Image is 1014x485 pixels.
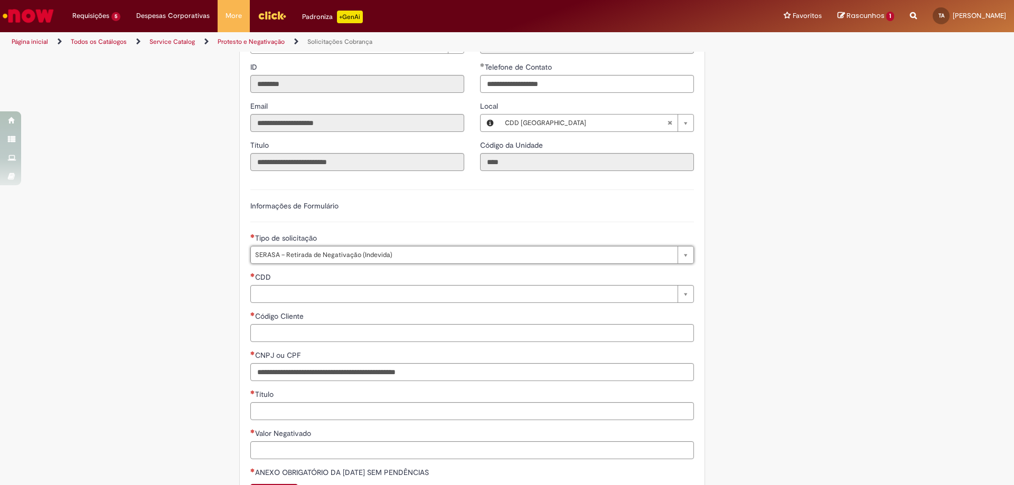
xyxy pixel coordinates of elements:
[250,140,271,150] span: Somente leitura - Título
[481,115,500,131] button: Local, Visualizar este registro CDD Curitiba
[480,101,500,111] span: Local
[255,429,313,438] span: Valor Negativado
[500,115,693,131] a: CDD [GEOGRAPHIC_DATA]Limpar campo Local
[250,312,255,316] span: Necessários
[838,11,894,21] a: Rascunhos
[337,11,363,23] p: +GenAi
[255,468,431,477] span: ANEXO OBRIGATÓRIO DA [DATE] SEM PENDÊNCIAS
[480,140,545,150] label: Somente leitura - Código da Unidade
[149,37,195,46] a: Service Catalog
[480,75,694,93] input: Telefone de Contato
[226,11,242,21] span: More
[307,37,372,46] a: Solicitações Cobrança
[886,12,894,21] span: 1
[480,153,694,171] input: Código da Unidade
[250,140,271,150] label: Somente leitura - Título
[505,115,667,131] span: CDD [GEOGRAPHIC_DATA]
[250,363,694,381] input: CNPJ ou CPF
[255,246,672,263] span: SERASA – Retirada de Negativação (Indevida)
[250,441,694,459] input: Valor Negativado
[255,311,306,321] span: Código Cliente
[72,11,109,21] span: Requisições
[136,11,210,21] span: Despesas Corporativas
[938,12,944,19] span: TA
[12,37,48,46] a: Página inicial
[250,273,255,277] span: Necessários
[255,233,319,243] span: Tipo de solicitação
[255,350,303,360] span: CNPJ ou CPF
[250,351,255,355] span: Necessários
[250,201,339,211] label: Informações de Formulário
[480,140,545,150] span: Somente leitura - Código da Unidade
[485,62,554,72] span: Telefone de Contato
[250,114,464,132] input: Email
[71,37,127,46] a: Todos os Catálogos
[480,63,485,67] span: Obrigatório Preenchido
[250,468,255,472] span: Necessários
[250,153,464,171] input: Título
[250,324,694,342] input: Código Cliente
[953,11,1006,20] span: [PERSON_NAME]
[250,101,270,111] label: Somente leitura - Email
[302,11,363,23] div: Padroniza
[8,32,668,52] ul: Trilhas de página
[793,11,822,21] span: Favoritos
[250,402,694,420] input: Título
[250,285,694,303] a: Limpar campo CDD
[218,37,285,46] a: Protesto e Negativação
[1,5,55,26] img: ServiceNow
[250,390,255,394] span: Necessários
[258,7,286,23] img: click_logo_yellow_360x200.png
[847,11,885,21] span: Rascunhos
[255,272,273,282] span: CDD
[662,115,678,131] abbr: Limpar campo Local
[250,75,464,93] input: ID
[250,429,255,433] span: Necessários
[250,234,255,238] span: Obrigatório Preenchido
[111,12,120,21] span: 5
[255,389,276,399] span: Título
[250,62,259,72] label: Somente leitura - ID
